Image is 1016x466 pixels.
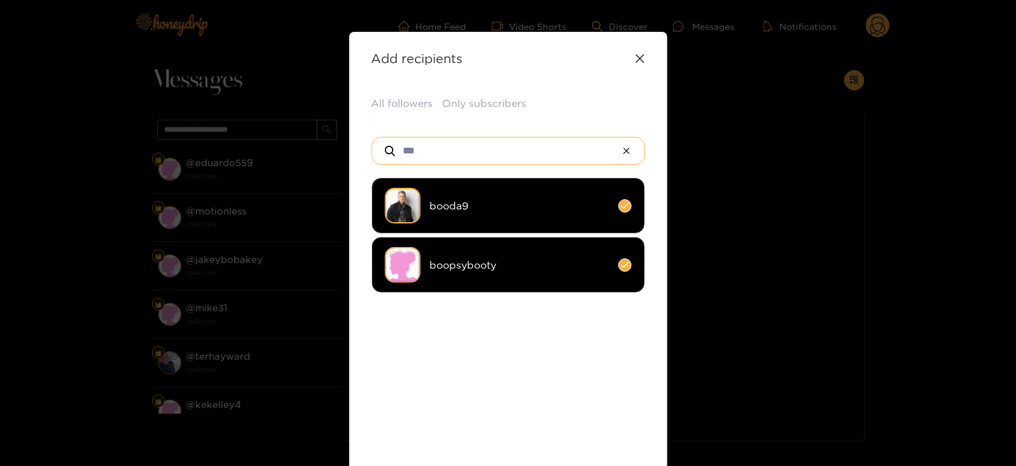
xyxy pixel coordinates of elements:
[430,258,609,272] span: boopsybooty
[443,96,527,111] button: Only subscribers
[372,96,433,111] button: All followers
[372,51,463,66] strong: Add recipients
[385,188,421,223] img: xocgr-male-model-photography-fort-lauderdale-0016.jpg
[385,247,421,283] img: no-avatar.png
[430,199,609,213] span: booda9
